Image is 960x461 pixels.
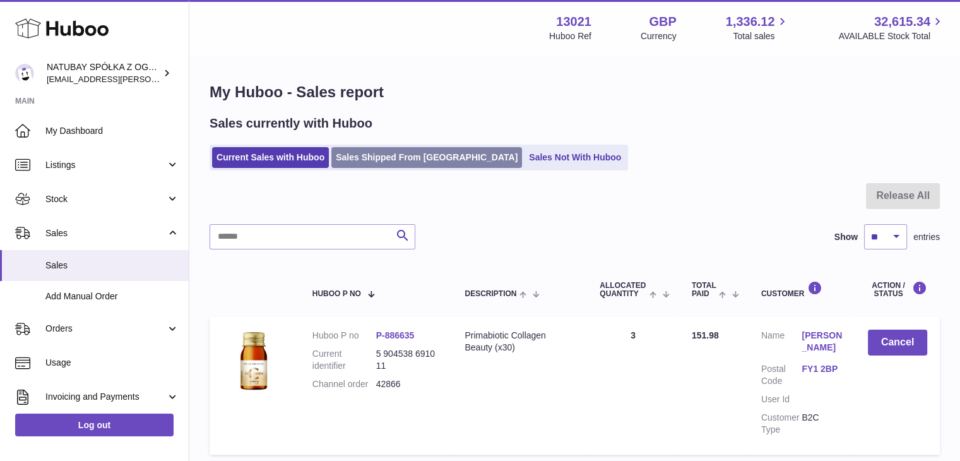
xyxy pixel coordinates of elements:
[15,64,34,83] img: kacper.antkowski@natubay.pl
[45,260,179,272] span: Sales
[331,147,522,168] a: Sales Shipped From [GEOGRAPHIC_DATA]
[45,159,166,171] span: Listings
[312,290,361,298] span: Huboo P no
[45,290,179,302] span: Add Manual Order
[600,282,646,298] span: ALLOCATED Quantity
[913,231,940,243] span: entries
[834,231,858,243] label: Show
[15,414,174,436] a: Log out
[692,330,719,340] span: 151.98
[312,378,376,390] dt: Channel order
[838,13,945,42] a: 32,615.34 AVAILABLE Stock Total
[312,348,376,372] dt: Current identifier
[45,391,166,403] span: Invoicing and Payments
[733,30,789,42] span: Total sales
[549,30,591,42] div: Huboo Ref
[47,61,160,85] div: NATUBAY SPÓŁKA Z OGRANICZONĄ ODPOWIEDZIALNOŚCIĄ
[838,30,945,42] span: AVAILABLE Stock Total
[761,412,802,436] dt: Customer Type
[641,30,677,42] div: Currency
[312,330,376,342] dt: Huboo P no
[802,363,843,375] a: FY1 2BP
[761,330,802,357] dt: Name
[556,13,591,30] strong: 13021
[222,330,285,393] img: 130211698054880.jpg
[47,74,253,84] span: [EMAIL_ADDRESS][PERSON_NAME][DOMAIN_NAME]
[212,147,329,168] a: Current Sales with Huboo
[587,317,679,454] td: 3
[802,412,843,436] dd: B2C
[376,348,440,372] dd: 5 904538 691011
[761,393,802,405] dt: User Id
[45,125,179,137] span: My Dashboard
[761,281,843,298] div: Customer
[45,193,166,205] span: Stock
[210,115,372,132] h2: Sales currently with Huboo
[465,290,516,298] span: Description
[376,330,415,340] a: P-886635
[802,330,843,354] a: [PERSON_NAME]
[524,147,625,168] a: Sales Not With Huboo
[726,13,790,42] a: 1,336.12 Total sales
[210,82,940,102] h1: My Huboo - Sales report
[761,363,802,387] dt: Postal Code
[868,281,927,298] div: Action / Status
[45,323,166,335] span: Orders
[465,330,574,354] div: Primabiotic Collagen Beauty (x30)
[868,330,927,356] button: Cancel
[726,13,775,30] span: 1,336.12
[692,282,716,298] span: Total paid
[45,357,179,369] span: Usage
[874,13,930,30] span: 32,615.34
[45,227,166,239] span: Sales
[376,378,440,390] dd: 42866
[649,13,676,30] strong: GBP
